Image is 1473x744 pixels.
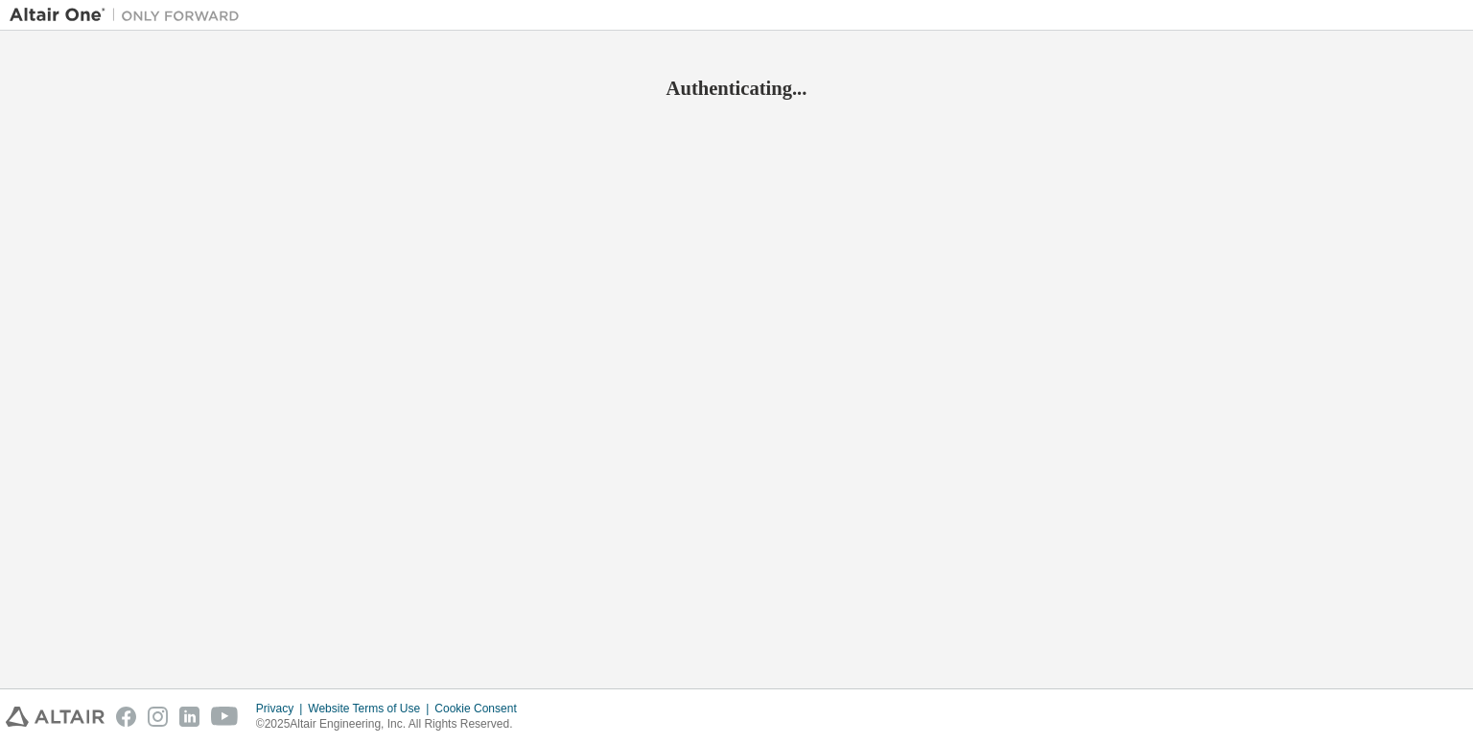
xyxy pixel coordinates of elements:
[179,707,199,727] img: linkedin.svg
[308,701,434,716] div: Website Terms of Use
[116,707,136,727] img: facebook.svg
[148,707,168,727] img: instagram.svg
[211,707,239,727] img: youtube.svg
[10,6,249,25] img: Altair One
[6,707,105,727] img: altair_logo.svg
[434,701,527,716] div: Cookie Consent
[256,701,308,716] div: Privacy
[256,716,528,732] p: © 2025 Altair Engineering, Inc. All Rights Reserved.
[10,76,1463,101] h2: Authenticating...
